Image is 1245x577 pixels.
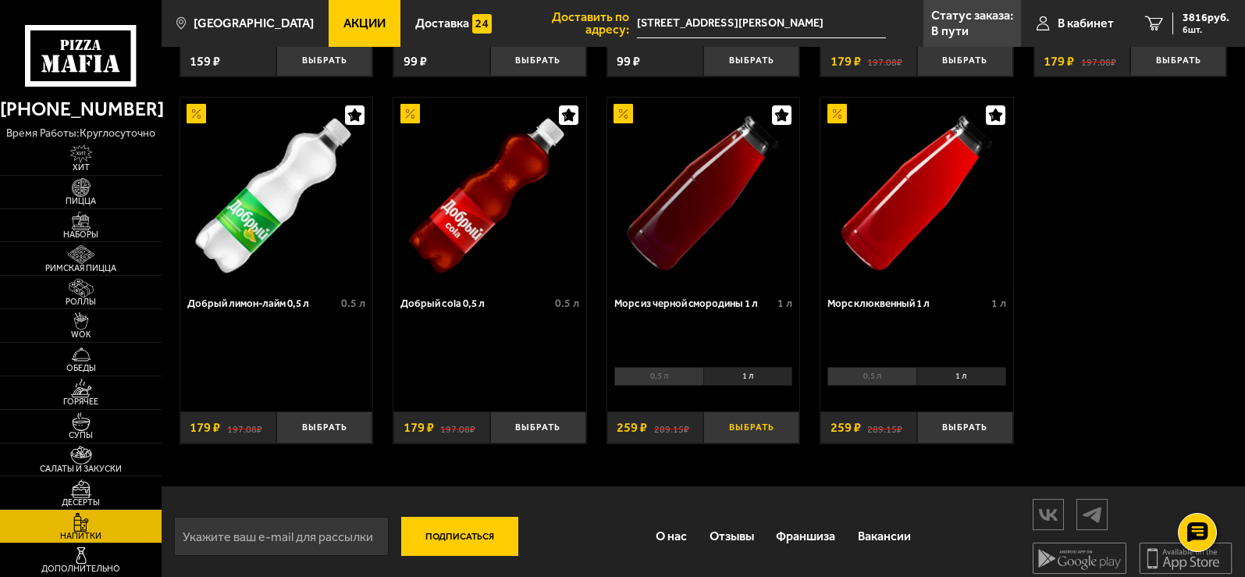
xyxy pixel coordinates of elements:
img: Акционный [827,104,847,123]
img: Добрый лимон-лайм 0,5 л [181,98,371,287]
span: Доставка [415,17,469,30]
img: Морс клюквенный 1 л [822,98,1012,287]
a: О нас [645,515,699,557]
a: АкционныйДобрый лимон-лайм 0,5 л [180,98,373,287]
a: Франшиза [765,515,847,557]
img: Акционный [614,104,633,123]
button: Выбрать [917,45,1013,77]
span: В кабинет [1058,17,1114,30]
span: 1 л [991,297,1006,310]
span: 0.5 л [555,297,579,310]
div: 0 [820,362,1013,402]
s: 197.08 ₽ [440,421,475,434]
a: АкционныйДобрый cola 0,5 л [393,98,586,287]
div: Морс из черной смородины 1 л [614,297,774,310]
li: 1 л [703,367,793,386]
button: Выбрать [917,411,1013,443]
button: Выбрать [276,411,372,443]
input: Ваш адрес доставки [637,9,886,38]
img: Морс из черной смородины 1 л [608,98,798,287]
button: Подписаться [401,517,518,556]
a: АкционныйМорс из черной смородины 1 л [607,98,800,287]
span: 3816 руб. [1183,12,1229,23]
span: 259 ₽ [831,421,861,434]
span: 179 ₽ [831,55,861,68]
img: 15daf4d41897b9f0e9f617042186c801.svg [472,14,492,34]
a: АкционныйМорс клюквенный 1 л [820,98,1013,287]
img: vk [1033,501,1063,529]
img: Акционный [400,104,420,123]
img: Добрый cola 0,5 л [395,98,585,287]
span: 1 л [777,297,792,310]
button: Выбрать [490,411,586,443]
s: 197.08 ₽ [227,421,262,434]
span: Акции [343,17,386,30]
span: 0.5 л [341,297,365,310]
span: 6 шт. [1183,25,1229,34]
img: Акционный [187,104,206,123]
span: 179 ₽ [404,421,434,434]
img: tg [1077,501,1107,529]
a: Отзывы [698,515,765,557]
p: В пути [931,25,969,37]
span: бульвар Александра Грина, 1 [637,9,886,38]
span: 179 ₽ [190,421,220,434]
span: 99 ₽ [617,55,640,68]
li: 1 л [916,367,1006,386]
a: Вакансии [847,515,923,557]
s: 197.08 ₽ [867,55,902,68]
button: Выбрать [1130,45,1226,77]
div: Добрый лимон-лайм 0,5 л [187,297,337,310]
s: 289.15 ₽ [654,421,689,434]
li: 0,5 л [614,367,703,386]
input: Укажите ваш e-mail для рассылки [174,517,389,556]
div: Добрый cola 0,5 л [400,297,550,310]
span: 99 ₽ [404,55,427,68]
div: Морс клюквенный 1 л [827,297,987,310]
span: 259 ₽ [617,421,647,434]
button: Выбрать [703,45,799,77]
button: Выбрать [703,411,799,443]
s: 197.08 ₽ [1081,55,1116,68]
button: Выбрать [490,45,586,77]
s: 289.15 ₽ [867,421,902,434]
li: 0,5 л [827,367,916,386]
span: Доставить по адресу: [507,11,637,36]
span: 159 ₽ [190,55,220,68]
p: Статус заказа: [931,9,1013,22]
div: 0 [607,362,800,402]
span: 179 ₽ [1044,55,1074,68]
button: Выбрать [276,45,372,77]
span: [GEOGRAPHIC_DATA] [194,17,314,30]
